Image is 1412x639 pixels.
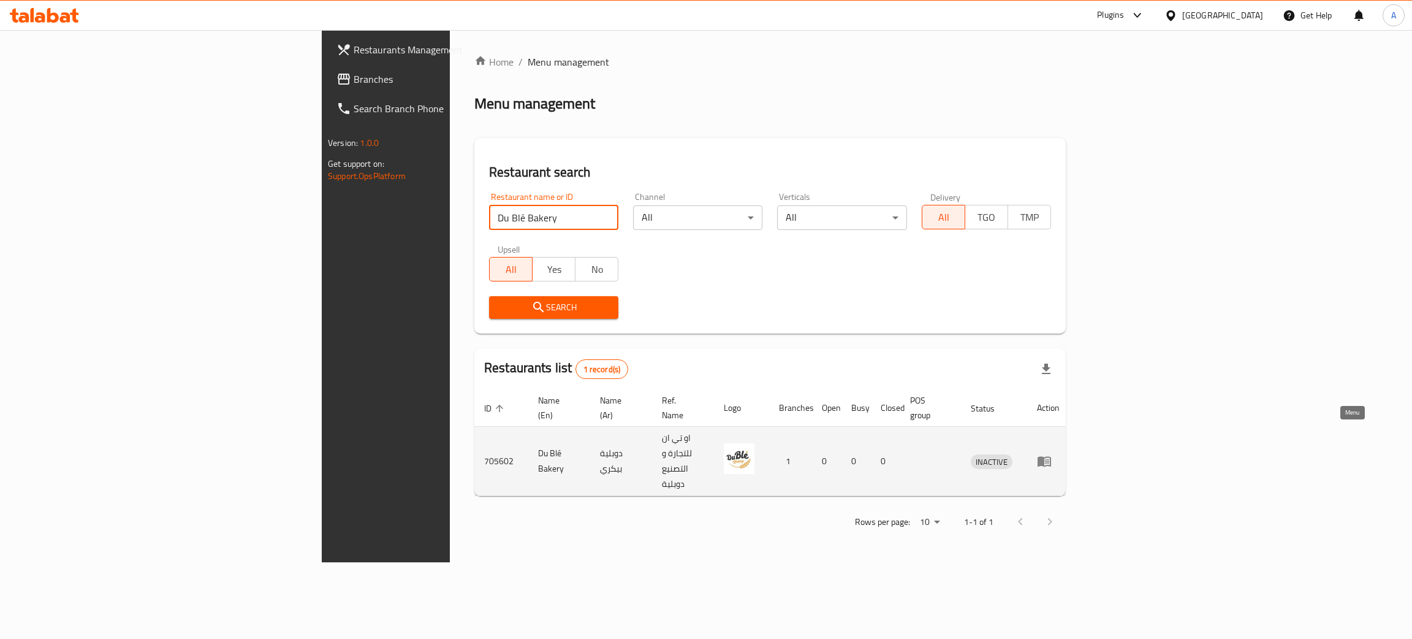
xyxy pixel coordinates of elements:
[855,515,910,530] p: Rows per page:
[576,364,628,375] span: 1 record(s)
[714,389,769,427] th: Logo
[841,389,871,427] th: Busy
[575,257,618,281] button: No
[484,359,628,379] h2: Restaurants list
[1027,389,1069,427] th: Action
[812,389,841,427] th: Open
[498,245,520,253] label: Upsell
[328,156,384,172] span: Get support on:
[652,427,714,496] td: او تي ان للتجارة و التصنيع دوبلية
[777,205,906,230] div: All
[354,72,548,86] span: Branches
[971,454,1012,469] div: INACTIVE
[927,209,960,226] span: All
[489,205,618,230] input: Search for restaurant name or ID..
[474,55,1066,69] nav: breadcrumb
[489,163,1051,182] h2: Restaurant search
[327,94,558,123] a: Search Branch Phone
[328,168,406,184] a: Support.OpsPlatform
[327,64,558,94] a: Branches
[354,42,548,57] span: Restaurants Management
[971,401,1011,416] span: Status
[724,443,754,474] img: Du Blé Bakery
[528,55,609,69] span: Menu management
[328,135,358,151] span: Version:
[575,359,629,379] div: Total records count
[537,261,571,278] span: Yes
[662,393,699,423] span: Ref. Name
[489,257,533,281] button: All
[970,209,1003,226] span: TGO
[354,101,548,116] span: Search Branch Phone
[590,427,652,496] td: دوبلية بيكري
[1008,205,1051,229] button: TMP
[538,393,575,423] span: Name (En)
[532,257,575,281] button: Yes
[499,300,609,315] span: Search
[964,515,993,530] p: 1-1 of 1
[915,513,944,532] div: Rows per page:
[1182,9,1263,22] div: [GEOGRAPHIC_DATA]
[910,393,946,423] span: POS group
[1013,209,1046,226] span: TMP
[930,193,961,201] label: Delivery
[474,389,1069,496] table: enhanced table
[971,455,1012,469] span: INACTIVE
[812,427,841,496] td: 0
[871,427,900,496] td: 0
[1097,8,1124,23] div: Plugins
[871,389,900,427] th: Closed
[600,393,637,423] span: Name (Ar)
[965,205,1008,229] button: TGO
[841,427,871,496] td: 0
[484,401,507,416] span: ID
[489,296,618,319] button: Search
[769,427,812,496] td: 1
[327,35,558,64] a: Restaurants Management
[633,205,762,230] div: All
[495,261,528,278] span: All
[922,205,965,229] button: All
[360,135,379,151] span: 1.0.0
[528,427,590,496] td: Du Blé Bakery
[1391,9,1396,22] span: A
[580,261,613,278] span: No
[769,389,812,427] th: Branches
